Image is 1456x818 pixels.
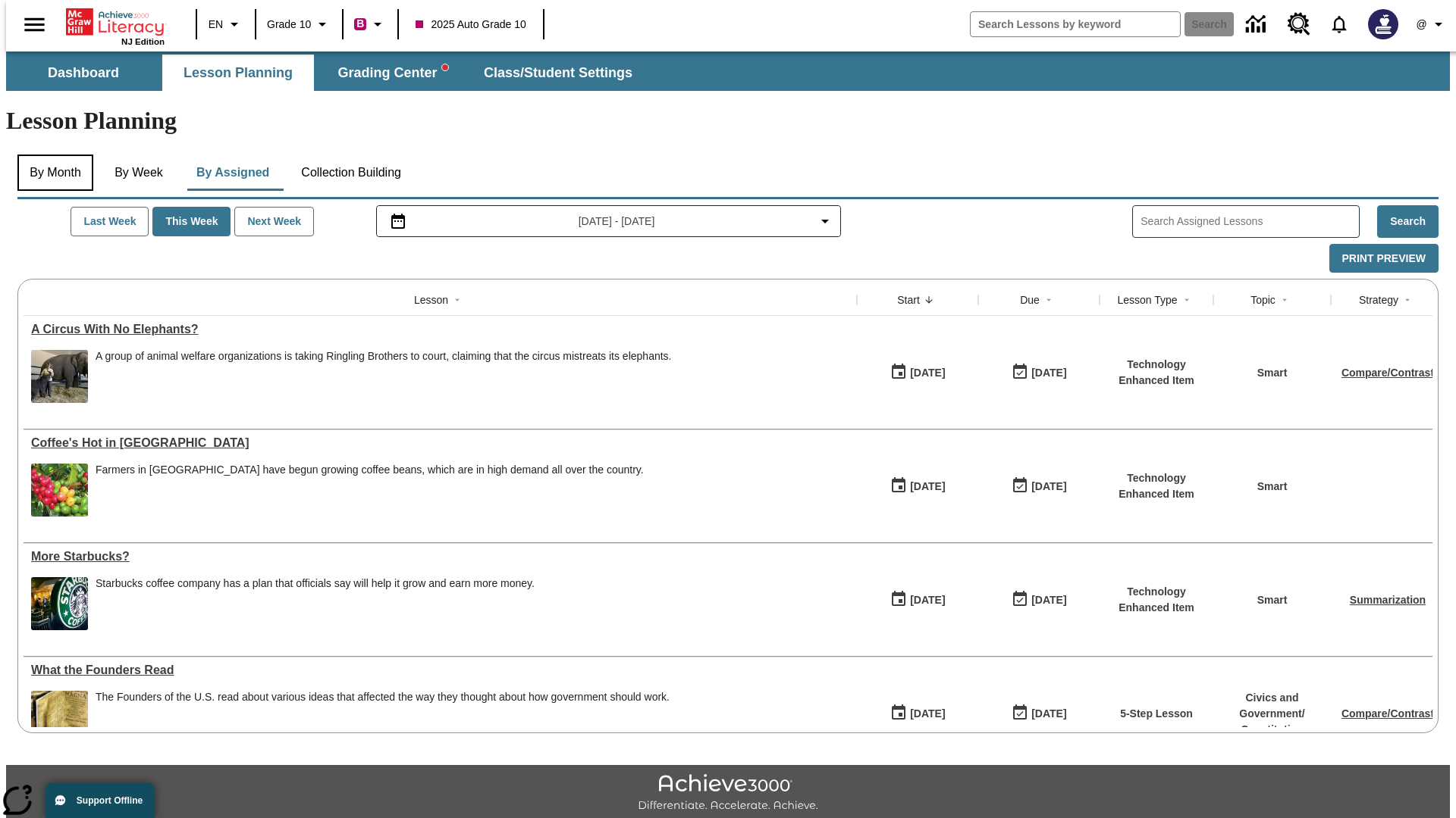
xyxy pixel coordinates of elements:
button: Select the date range menu item [383,212,835,230]
div: Starbucks coffee company has a plan that officials say will help it grow and earn more money. [96,577,535,590]
div: Coffee's Hot in Laos [31,436,849,450]
p: Civics and Government / [1221,690,1323,722]
button: This Week [152,207,231,236]
span: Dashboard [48,64,119,82]
button: 09/25/25: First time the lesson was available [885,358,950,387]
span: EN [209,17,223,33]
div: SubNavbar [6,52,1450,91]
p: Technology Enhanced Item [1107,584,1206,616]
button: 09/25/25: First time the lesson was available [885,699,950,728]
span: Grading Center [337,64,447,82]
div: What the Founders Read [31,663,849,677]
a: Home [66,7,165,37]
div: A group of animal welfare organizations is taking Ringling Brothers to court, claiming that the c... [96,350,671,403]
div: [DATE] [1031,704,1066,723]
button: 09/25/25: Last day the lesson can be accessed [1006,472,1072,501]
p: Smart [1257,365,1288,381]
p: Smart [1257,479,1288,495]
img: Achieve3000 Differentiate Accelerate Achieve [638,774,818,813]
button: 09/25/25: Last day the lesson can be accessed [1006,699,1072,728]
p: Technology Enhanced Item [1107,470,1206,502]
button: Language: EN, Select a language [202,11,250,38]
div: SubNavbar [6,55,646,91]
button: Next Week [234,207,314,236]
button: Collection Building [289,155,413,191]
div: The Founders of the U.S. read about various ideas that affected the way they thought about how go... [96,691,670,744]
button: Sort [1398,291,1417,309]
button: Grade: Grade 10, Select a grade [261,11,337,38]
div: A Circus With No Elephants? [31,323,849,336]
button: Sort [1276,291,1294,309]
span: Lesson Planning [184,64,293,82]
div: [DATE] [910,477,945,496]
img: Avatar [1368,9,1398,39]
p: Smart [1257,592,1288,608]
div: Start [897,292,920,308]
span: 2025 Auto Grade 10 [416,17,526,33]
div: Lesson [414,292,448,308]
div: [DATE] [910,364,945,382]
input: search field [971,12,1180,36]
span: @ [1416,17,1426,33]
p: Constitution [1221,722,1323,738]
button: Support Offline [45,783,155,818]
div: Strategy [1359,292,1398,308]
span: [DATE] - [DATE] [579,214,655,229]
p: Technology Enhanced Item [1107,357,1206,389]
button: Search [1377,205,1439,238]
button: Last Week [71,207,149,236]
a: Coffee's Hot in Laos, Lessons [31,436,849,450]
button: Select a new avatar [1359,5,1407,44]
span: NJ Edition [121,37,165,46]
button: 09/25/25: First time the lesson was available [885,585,950,614]
button: By Week [101,155,177,191]
div: The Founders of the U.S. read about various ideas that affected the way they thought about how go... [96,691,670,704]
div: A group of animal welfare organizations is taking Ringling Brothers to court, claiming that the c... [96,350,671,363]
button: Grading Center [317,55,469,91]
a: Summarization [1350,594,1426,606]
svg: writing assistant alert [442,64,448,70]
div: [DATE] [1031,591,1066,610]
button: Class/Student Settings [472,55,645,91]
div: [DATE] [910,704,945,723]
img: A woman tending to an elephant calf as an adult elephant looks on inside an enclosure. A lawsuit ... [31,350,88,403]
div: Due [1020,292,1040,308]
svg: Collapse Date Range Filter [816,212,834,230]
button: Print Preview [1329,244,1439,273]
button: Lesson Planning [162,55,314,91]
div: [DATE] [910,591,945,610]
span: Grade 10 [267,17,311,33]
div: Starbucks coffee company has a plan that officials say will help it grow and earn more money. [96,577,535,630]
span: Support Offline [77,795,143,806]
a: Resource Center, Will open in new tab [1279,4,1319,45]
a: Compare/Contrast [1341,367,1434,379]
img: Coffee beans of different shades growing on a coffee tree. Farmers in Laos are growing coffee bea... [31,464,88,517]
button: Sort [448,291,466,309]
button: Sort [1178,291,1196,309]
button: 09/25/25: First time the lesson was available [885,472,950,501]
div: [DATE] [1031,364,1066,382]
h1: Lesson Planning [6,107,1450,135]
button: Dashboard [8,55,159,91]
button: By Month [17,155,93,191]
span: B [356,14,364,33]
img: copy of Magna Carta, a document which may have shaped the US Constitution [31,691,88,744]
div: Lesson Type [1117,292,1177,308]
button: Sort [920,291,938,309]
a: A Circus With No Elephants?, Lessons [31,323,849,336]
button: By Assigned [184,155,281,191]
span: Class/Student Settings [484,64,632,82]
button: Open side menu [12,2,57,47]
div: Farmers in Laos have begun growing coffee beans, which are in high demand all over the country. [96,464,644,517]
button: Profile/Settings [1407,11,1456,38]
a: Notifications [1319,5,1359,44]
button: 09/25/25: Last day the lesson can be accessed [1006,585,1072,614]
button: Boost Class color is violet red. Change class color [348,11,393,38]
button: Sort [1040,291,1058,309]
a: Compare/Contrast [1341,707,1434,720]
a: More Starbucks? , Lessons [31,550,849,564]
div: Topic [1250,292,1276,308]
